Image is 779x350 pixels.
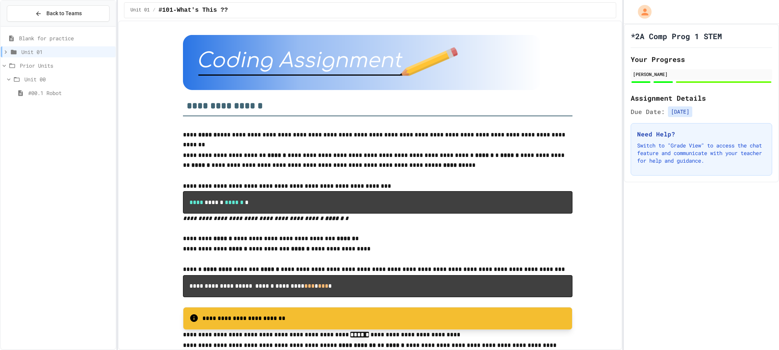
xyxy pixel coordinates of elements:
[668,106,692,117] span: [DATE]
[24,75,113,83] span: Unit 00
[7,5,110,22] button: Back to Teams
[19,34,113,42] span: Blank for practice
[28,89,113,97] span: #00.1 Robot
[159,6,228,15] span: #101-What's This ??
[631,107,665,116] span: Due Date:
[631,31,722,41] h1: *2A Comp Prog 1 STEM
[21,48,113,56] span: Unit 01
[46,10,82,17] span: Back to Teams
[637,130,766,139] h3: Need Help?
[631,54,772,65] h2: Your Progress
[630,3,653,21] div: My Account
[20,62,113,70] span: Prior Units
[637,142,766,165] p: Switch to "Grade View" to access the chat feature and communicate with your teacher for help and ...
[633,71,770,78] div: [PERSON_NAME]
[153,7,155,13] span: /
[130,7,149,13] span: Unit 01
[631,93,772,103] h2: Assignment Details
